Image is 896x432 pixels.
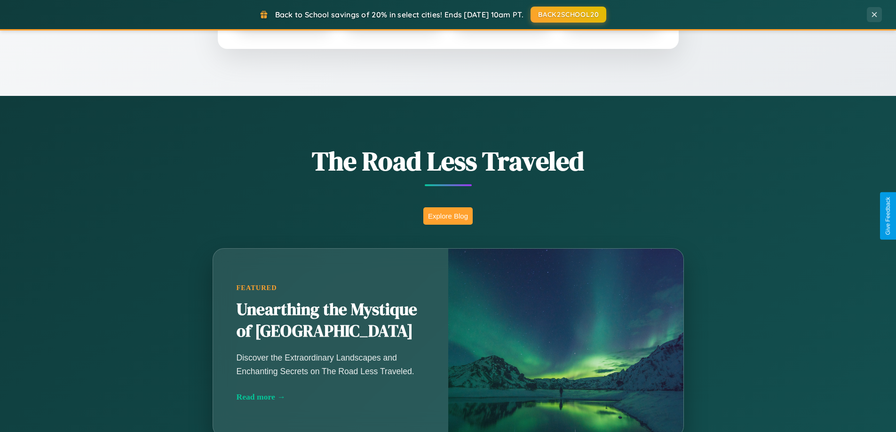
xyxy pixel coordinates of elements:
[237,351,425,377] p: Discover the Extraordinary Landscapes and Enchanting Secrets on The Road Less Traveled.
[423,207,473,225] button: Explore Blog
[531,7,606,23] button: BACK2SCHOOL20
[166,143,730,179] h1: The Road Less Traveled
[237,392,425,402] div: Read more →
[885,197,891,235] div: Give Feedback
[237,284,425,292] div: Featured
[275,10,523,19] span: Back to School savings of 20% in select cities! Ends [DATE] 10am PT.
[237,299,425,342] h2: Unearthing the Mystique of [GEOGRAPHIC_DATA]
